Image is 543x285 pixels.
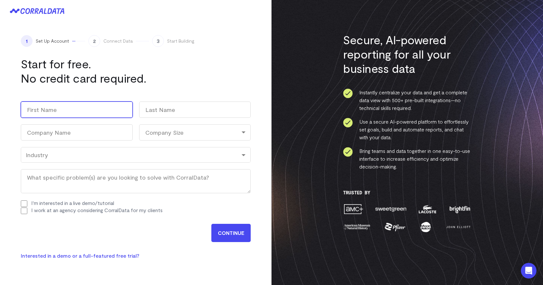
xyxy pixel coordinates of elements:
[139,124,251,141] div: Company Size
[152,35,164,47] span: 3
[21,57,190,85] h1: Start for free. No credit card required.
[88,35,100,47] span: 2
[521,263,536,278] div: Open Intercom Messenger
[167,38,194,44] span: Start Building
[343,147,471,170] li: Bring teams and data together in one easy-to-use interface to increase efficiency and optimize de...
[343,88,471,112] li: Instantly centralize your data and get a complete data view with 500+ pre-built integrations—no t...
[211,224,251,242] input: CONTINUE
[26,151,246,158] div: Industry
[343,118,471,141] li: Use a secure AI-powered platform to effortlessly set goals, build and automate reports, and chat ...
[103,38,133,44] span: Connect Data
[343,190,471,195] h3: Trusted By
[139,102,251,118] input: Last Name
[36,38,69,44] span: Set Up Account
[343,33,471,75] h3: Secure, AI-powered reporting for all your business data
[21,35,33,47] span: 1
[31,200,114,206] label: I'm interested in a live demo/tutorial
[31,207,163,213] label: I work at an agency considering CorralData for my clients
[21,124,133,141] input: Company Name
[21,252,139,259] a: Interested in a demo or a full-featured free trial?
[21,102,133,118] input: First Name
